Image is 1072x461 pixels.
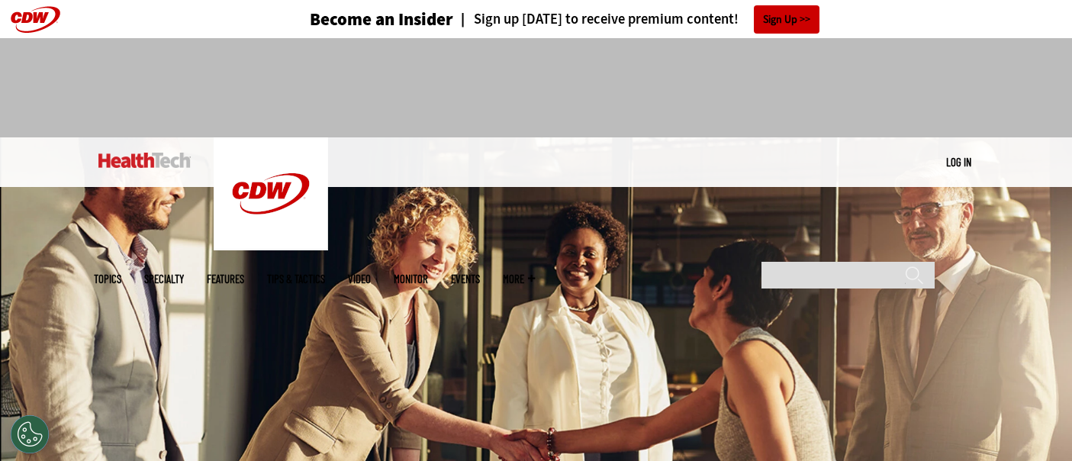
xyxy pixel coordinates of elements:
a: Tips & Tactics [267,273,325,285]
a: MonITor [394,273,428,285]
a: Video [348,273,371,285]
div: Cookies Settings [11,415,49,453]
a: Log in [946,155,971,169]
iframe: advertisement [259,53,814,122]
a: Become an Insider [253,11,453,28]
a: Features [207,273,244,285]
h3: Become an Insider [310,11,453,28]
div: User menu [946,154,971,170]
a: Sign up [DATE] to receive premium content! [453,12,739,27]
span: Topics [94,273,121,285]
img: Home [214,137,328,250]
span: More [503,273,535,285]
a: Events [451,273,480,285]
a: CDW [214,238,328,254]
span: Specialty [144,273,184,285]
img: Home [98,153,191,168]
button: Open Preferences [11,415,49,453]
a: Sign Up [754,5,819,34]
